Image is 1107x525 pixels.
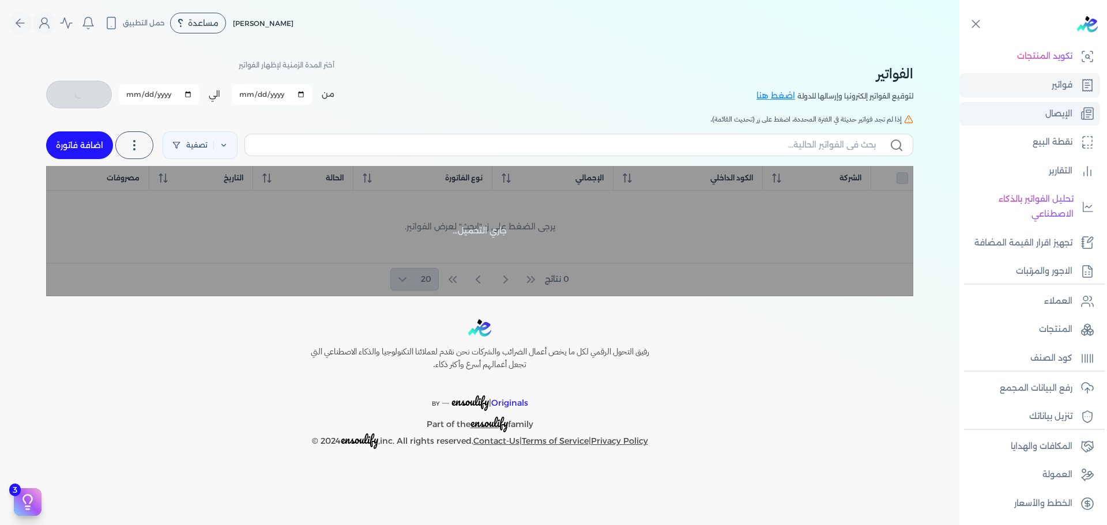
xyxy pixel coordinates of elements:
[46,166,913,296] div: جاري التحميل...
[797,89,913,104] p: لتوقيع الفواتير إلكترونيا وإرسالها للدولة
[468,319,491,337] img: logo
[239,58,334,73] p: أختر المدة الزمنية لإظهار الفواتير
[1045,107,1072,122] p: الإيصال
[959,492,1100,516] a: الخطط والأسعار
[286,411,673,432] p: Part of the family
[1017,49,1072,64] p: تكويد المنتجات
[286,346,673,371] h6: رفيق التحول الرقمي لكل ما يخص أعمال الضرائب والشركات نحن نقدم لعملائنا التكنولوجيا والذكاء الاصطن...
[254,139,876,151] input: بحث في الفواتير الحالية...
[451,392,489,410] span: ensoulify
[959,187,1100,226] a: تحليل الفواتير بالذكاء الاصطناعي
[1033,135,1072,150] p: نقطة البيع
[341,430,378,448] span: ensoulify
[123,18,165,28] span: حمل التطبيق
[46,131,113,159] a: اضافة فاتورة
[473,436,519,446] a: Contact-Us
[286,432,673,449] p: © 2024 ,inc. All rights reserved. | |
[959,130,1100,154] a: نقطة البيع
[1030,351,1072,366] p: كود الصنف
[432,400,440,407] span: BY
[1000,381,1072,396] p: رفع البيانات المجمع
[1044,294,1072,309] p: العملاء
[170,13,226,33] div: مساعدة
[710,114,902,124] span: إذا لم تجد فواتير حديثة في الفترة المحددة، اضغط على زر (تحديث القائمة).
[965,192,1074,221] p: تحليل الفواتير بالذكاء الاصطناعي
[1011,439,1072,454] p: المكافات والهدايا
[974,236,1072,251] p: تجهيز اقرار القيمة المضافة
[286,380,673,411] p: |
[959,463,1100,487] a: العمولة
[9,484,21,496] span: 3
[470,419,508,429] a: ensoulify
[209,88,220,100] label: الي
[959,346,1100,371] a: كود الصنف
[233,19,293,28] span: [PERSON_NAME]
[959,435,1100,459] a: المكافات والهدايا
[959,318,1100,342] a: المنتجات
[959,376,1100,401] a: رفع البيانات المجمع
[442,396,449,404] sup: __
[491,398,528,408] span: Originals
[959,102,1100,126] a: الإيصال
[101,13,168,33] button: حمل التطبيق
[1016,264,1072,279] p: الاجور والمرتبات
[1052,78,1072,93] p: فواتير
[470,414,508,432] span: ensoulify
[1014,496,1072,511] p: الخطط والأسعار
[163,131,238,159] a: تصفية
[1077,16,1098,32] img: logo
[959,159,1100,183] a: التقارير
[188,19,219,27] span: مساعدة
[959,44,1100,69] a: تكويد المنتجات
[322,88,334,100] label: من
[1049,164,1072,179] p: التقارير
[1042,467,1072,482] p: العمولة
[756,63,913,84] h2: الفواتير
[959,405,1100,429] a: تنزيل بياناتك
[1039,322,1072,337] p: المنتجات
[959,73,1100,97] a: فواتير
[591,436,648,446] a: Privacy Policy
[756,90,797,103] a: اضغط هنا
[959,259,1100,284] a: الاجور والمرتبات
[1029,409,1072,424] p: تنزيل بياناتك
[959,231,1100,255] a: تجهيز اقرار القيمة المضافة
[959,289,1100,314] a: العملاء
[14,488,42,516] button: 3
[522,436,589,446] a: Terms of Service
